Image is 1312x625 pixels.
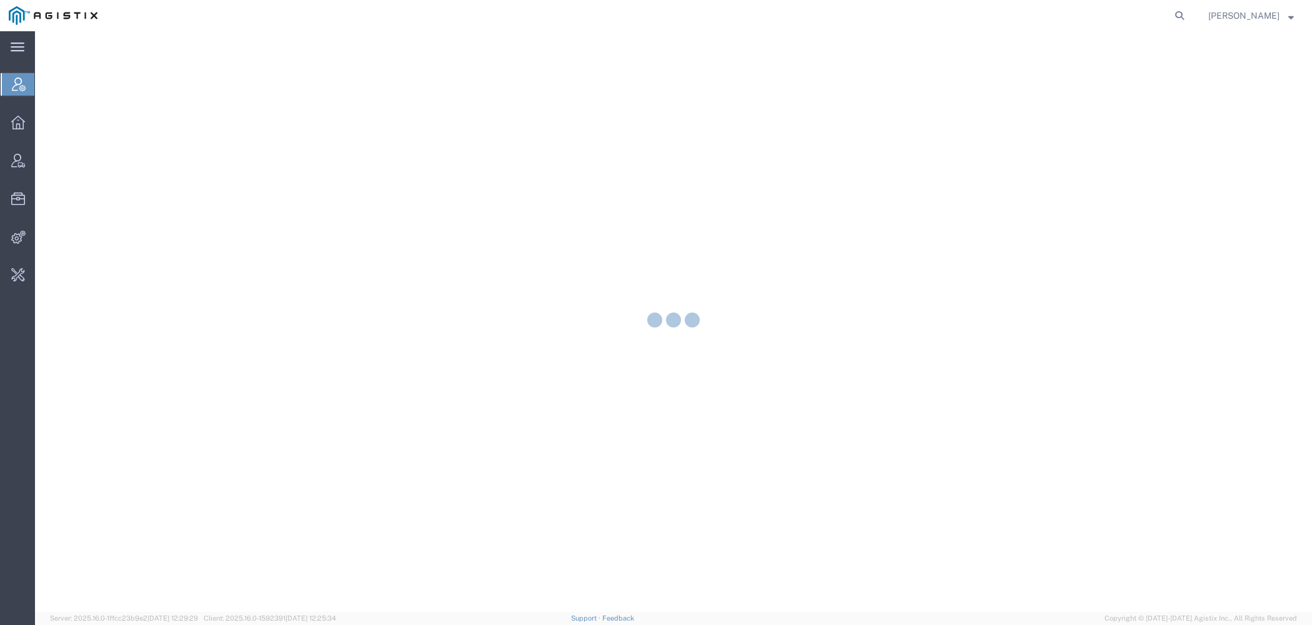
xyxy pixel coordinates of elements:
[1208,8,1295,23] button: [PERSON_NAME]
[204,614,336,622] span: Client: 2025.16.0-1592391
[9,6,97,25] img: logo
[286,614,336,622] span: [DATE] 12:25:34
[571,614,602,622] a: Support
[602,614,634,622] a: Feedback
[147,614,198,622] span: [DATE] 12:29:29
[50,614,198,622] span: Server: 2025.16.0-1ffcc23b9e2
[1208,9,1280,22] span: Kaitlyn Hostetler
[1105,613,1297,624] span: Copyright © [DATE]-[DATE] Agistix Inc., All Rights Reserved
